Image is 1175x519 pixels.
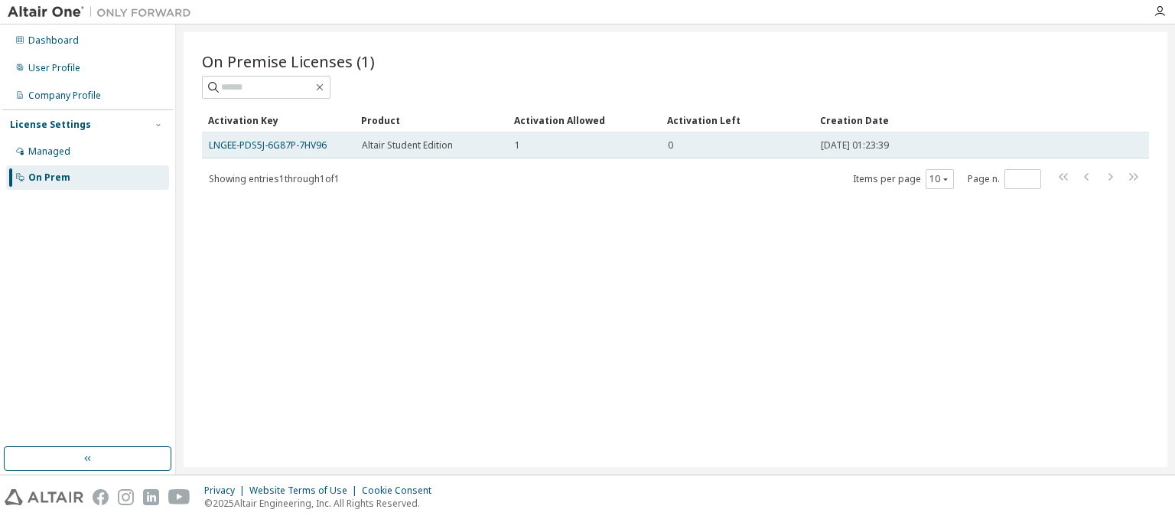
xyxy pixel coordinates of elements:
[8,5,199,20] img: Altair One
[93,489,109,505] img: facebook.svg
[28,62,80,74] div: User Profile
[820,108,1082,132] div: Creation Date
[515,139,520,152] span: 1
[208,108,349,132] div: Activation Key
[209,172,340,185] span: Showing entries 1 through 1 of 1
[968,169,1041,189] span: Page n.
[28,171,70,184] div: On Prem
[5,489,83,505] img: altair_logo.svg
[249,485,362,497] div: Website Terms of Use
[362,139,453,152] span: Altair Student Edition
[361,108,502,132] div: Product
[143,489,159,505] img: linkedin.svg
[362,485,441,497] div: Cookie Consent
[204,497,441,510] p: © 2025 Altair Engineering, Inc. All Rights Reserved.
[202,51,375,72] span: On Premise Licenses (1)
[118,489,134,505] img: instagram.svg
[204,485,249,497] div: Privacy
[929,173,950,185] button: 10
[667,108,808,132] div: Activation Left
[853,169,954,189] span: Items per page
[668,139,673,152] span: 0
[28,145,70,158] div: Managed
[28,90,101,102] div: Company Profile
[209,139,327,152] a: LNGEE-PDS5J-6G87P-7HV96
[514,108,655,132] div: Activation Allowed
[168,489,190,505] img: youtube.svg
[28,34,79,47] div: Dashboard
[10,119,91,131] div: License Settings
[821,139,889,152] span: [DATE] 01:23:39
